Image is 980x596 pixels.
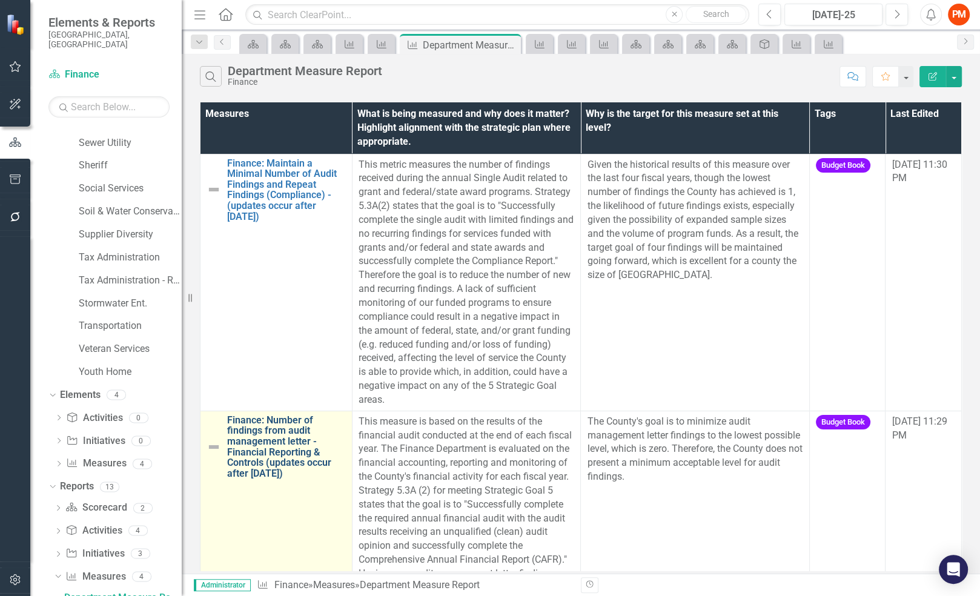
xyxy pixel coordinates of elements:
a: Finance [48,68,170,82]
a: Soil & Water Conservation [79,205,182,219]
a: Sheriff [79,159,182,173]
a: Reports [60,480,94,494]
div: 4 [107,390,126,400]
a: Measures [65,570,125,584]
span: Elements & Reports [48,15,170,30]
div: 0 [131,435,151,446]
span: Given the historical results of this measure over the last four fiscal years, though the lowest n... [587,159,798,281]
div: Department Measure Report [359,579,479,591]
div: 2 [133,503,153,513]
div: Finance [228,78,382,87]
a: Measures [313,579,354,591]
div: 13 [100,482,119,492]
a: Social Services [79,182,182,196]
div: Department Measure Report [228,64,382,78]
a: Activities [65,524,122,538]
div: 3 [131,549,150,559]
span: This metric measures the number of findings received during the annual Single Audit related to gr... [359,159,574,405]
a: Activities [66,411,122,425]
img: Not Defined [207,440,221,454]
td: Double-Click to Edit [352,154,581,411]
a: Finance: Number of findings from audit management letter - Financial Reporting & Controls (update... [227,415,346,479]
a: Sewer Utility [79,136,182,150]
div: [DATE]-25 [789,8,878,22]
td: Double-Click to Edit Right Click for Context Menu [200,154,353,411]
div: 4 [128,526,148,536]
input: Search Below... [48,96,170,118]
span: Administrator [194,579,251,591]
div: 4 [132,571,151,581]
a: Transportation [79,319,182,333]
div: » » [257,578,572,592]
div: Open Intercom Messenger [939,555,968,584]
small: [GEOGRAPHIC_DATA], [GEOGRAPHIC_DATA] [48,30,170,50]
a: Scorecard [65,501,127,515]
a: Stormwater Ent. [79,297,182,311]
span: Budget Book [816,415,870,430]
button: Search [686,6,746,23]
div: 4 [133,459,152,469]
div: [DATE] 11:29 PM [892,415,955,443]
img: ClearPoint Strategy [6,13,27,35]
a: Elements [60,388,101,402]
a: Finance [274,579,308,591]
a: Initiatives [65,547,124,561]
span: Budget Book [816,158,870,173]
a: Tax Administration - Revaluation [79,274,182,288]
a: Finance: Maintain a Minimal Number of Audit Findings and Repeat Findings (Compliance) - (updates ... [227,158,346,222]
span: The County's goal is to minimize audit management letter findings to the lowest possible level, w... [587,416,802,482]
td: Double-Click to Edit [809,154,885,411]
button: [DATE]-25 [784,4,882,25]
a: Tax Administration [79,251,182,265]
input: Search ClearPoint... [245,4,749,25]
div: [DATE] 11:30 PM [892,158,955,186]
a: Supplier Diversity [79,228,182,242]
div: 0 [129,412,148,423]
img: Not Defined [207,182,221,197]
a: Initiatives [66,434,125,448]
div: Department Measure Report [423,38,518,53]
a: Veteran Services [79,342,182,356]
td: Double-Click to Edit [581,154,810,411]
a: Youth Home [79,365,182,379]
button: PM [948,4,970,25]
span: Search [703,9,729,19]
a: Measures [66,457,126,471]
